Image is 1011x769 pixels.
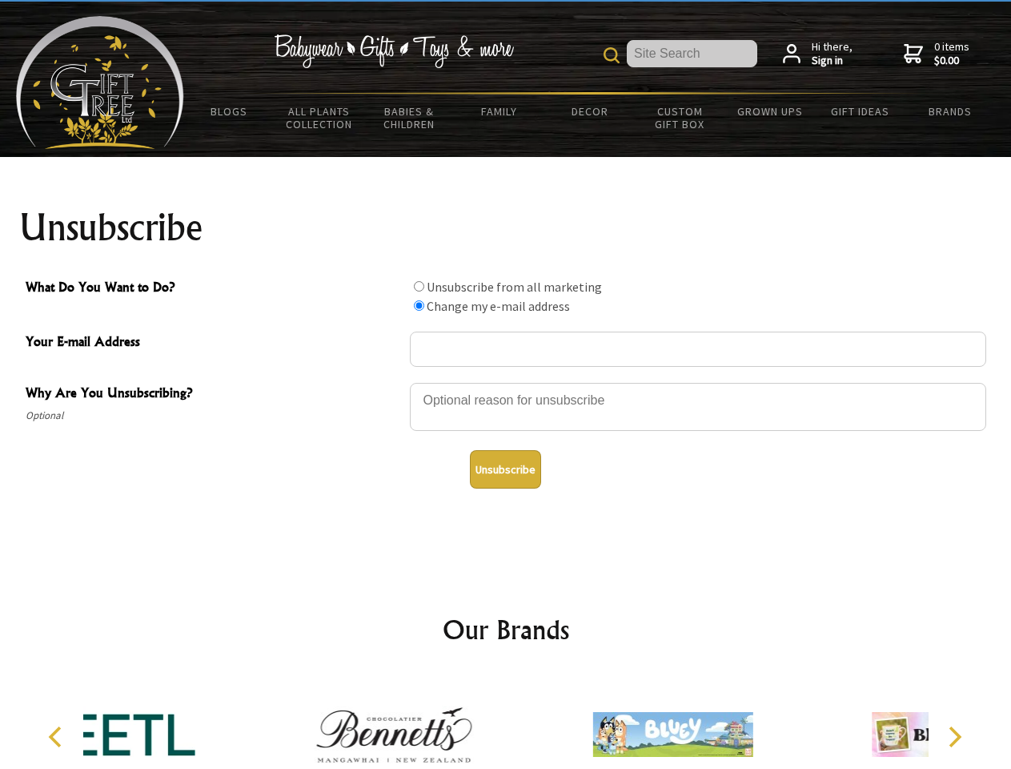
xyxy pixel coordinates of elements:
[815,95,905,128] a: Gift Ideas
[724,95,815,128] a: Grown Ups
[427,279,602,295] label: Unsubscribe from all marketing
[904,40,969,68] a: 0 items$0.00
[934,39,969,68] span: 0 items
[937,719,972,755] button: Next
[184,95,275,128] a: BLOGS
[275,95,365,141] a: All Plants Collection
[26,277,402,300] span: What Do You Want to Do?
[26,332,402,355] span: Your E-mail Address
[274,34,514,68] img: Babywear - Gifts - Toys & more
[470,450,541,489] button: Unsubscribe
[410,332,986,367] input: Your E-mail Address
[905,95,996,128] a: Brands
[364,95,455,141] a: Babies & Children
[32,610,980,649] h2: Our Brands
[455,95,545,128] a: Family
[812,54,853,68] strong: Sign in
[812,40,853,68] span: Hi there,
[26,406,402,425] span: Optional
[934,54,969,68] strong: $0.00
[414,300,424,311] input: What Do You Want to Do?
[414,281,424,292] input: What Do You Want to Do?
[544,95,635,128] a: Decor
[410,383,986,431] textarea: Why Are You Unsubscribing?
[627,40,757,67] input: Site Search
[604,47,620,63] img: product search
[16,16,184,149] img: Babyware - Gifts - Toys and more...
[427,298,570,314] label: Change my e-mail address
[783,40,853,68] a: Hi there,Sign in
[26,383,402,406] span: Why Are You Unsubscribing?
[19,208,993,247] h1: Unsubscribe
[635,95,725,141] a: Custom Gift Box
[40,719,75,755] button: Previous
